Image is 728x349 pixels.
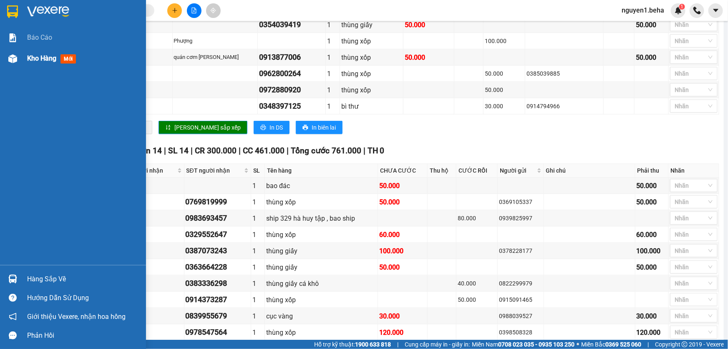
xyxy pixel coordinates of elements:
div: ship 329 hà huy tập , bao ship [266,213,376,224]
div: 0348397125 [259,100,324,112]
td: quán cơm Lê nguyễn [173,49,258,66]
div: 50.000 [637,262,667,273]
div: 50.000 [636,20,667,30]
th: Phải thu [635,164,669,178]
div: 0913877006 [259,51,324,63]
div: 100.000 [485,36,524,46]
div: 0915091465 [499,295,542,304]
span: TH 0 [368,146,385,155]
span: | [239,146,241,155]
td: 0383336298 [184,275,251,292]
div: 120.000 [637,327,667,338]
td: 0329552647 [184,227,251,243]
div: 50.000 [485,85,524,94]
span: aim [210,8,216,13]
div: 30.000 [485,102,524,111]
span: CC 461.000 [243,146,285,155]
div: thùng giấy cá khô [266,278,376,289]
div: 120.000 [379,327,426,338]
td: 0913877006 [258,49,326,66]
div: 1 [327,85,338,95]
div: 50.000 [379,197,426,207]
span: | [191,146,193,155]
div: 100.000 [637,246,667,256]
div: 60.000 [379,229,426,240]
div: 1 [252,327,263,338]
div: 50.000 [458,295,496,304]
span: Miền Nam [472,340,574,349]
div: thiên [120,296,182,304]
div: 1 [252,229,263,240]
button: aim [206,3,221,18]
td: 0962800264 [258,66,326,82]
span: CR 300.000 [195,146,237,155]
div: 0383336298 [186,278,249,289]
div: 0354039419 [259,19,324,31]
div: thùng xốp [266,229,376,240]
div: 50.000 [485,69,524,78]
span: [PERSON_NAME] sắp xếp [174,123,241,132]
div: thùng giấy [266,262,376,273]
div: 1 [252,278,263,289]
div: quán cơm [PERSON_NAME] [174,53,256,61]
div: 0914373287 [186,294,249,306]
td: 0978547564 [184,324,251,341]
td: Phượng [173,33,258,49]
img: warehouse-icon [8,275,17,283]
span: copyright [682,341,688,347]
div: 0939825997 [499,214,542,223]
div: 1 [252,295,263,305]
span: | [363,146,365,155]
img: phone-icon [693,7,701,14]
div: Phản hồi [27,329,140,342]
div: 1 [327,52,338,63]
div: 0363664228 [186,261,249,273]
img: logo-vxr [7,5,18,18]
div: 60.000 [637,229,667,240]
div: thùng giấy [341,20,402,30]
span: Tên người nhận [121,166,175,175]
img: warehouse-icon [8,54,17,63]
th: CƯỚC RỒI [456,164,498,178]
div: 50.000 [405,52,453,63]
td: 0769819999 [184,194,251,210]
div: bao đác [266,181,376,191]
th: SL [251,164,265,178]
div: 50.000 [379,181,426,191]
span: Báo cáo [27,32,52,43]
div: cục vàng [266,311,376,321]
span: mới [60,54,76,64]
td: 0983693457 [184,210,251,227]
div: thùng xốp [341,52,402,63]
span: | [647,340,649,349]
div: 50.000 [636,52,667,63]
button: sort-ascending[PERSON_NAME] sắp xếp [159,121,247,134]
div: 0972880920 [259,84,324,96]
strong: 0369 525 060 [605,341,641,348]
div: 0914794966 [526,102,602,111]
div: bì thư [341,101,402,112]
span: SL 14 [168,146,189,155]
div: 50.000 [637,197,667,207]
span: Miền Bắc [581,340,641,349]
div: 0329552647 [186,229,249,240]
td: 0348397125 [258,98,326,115]
div: 0398508328 [499,328,542,337]
div: thùng xốp [341,36,402,46]
span: | [287,146,289,155]
div: 0978547564 [186,326,249,338]
div: 0962800264 [259,68,324,79]
div: 50.000 [379,262,426,273]
span: nguyen1.beha [615,5,671,15]
span: Cung cấp máy in - giấy in: [405,340,470,349]
td: 0972880920 [258,82,326,98]
img: icon-new-feature [675,7,682,14]
div: Hàng sắp về [27,273,140,285]
span: printer [260,125,266,131]
span: Người gửi [500,166,535,175]
div: 1 [252,213,263,224]
td: 0839955679 [184,308,251,324]
div: 1 [252,197,263,207]
span: Giới thiệu Vexere, nhận hoa hồng [27,311,126,322]
div: 1 [252,262,263,273]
